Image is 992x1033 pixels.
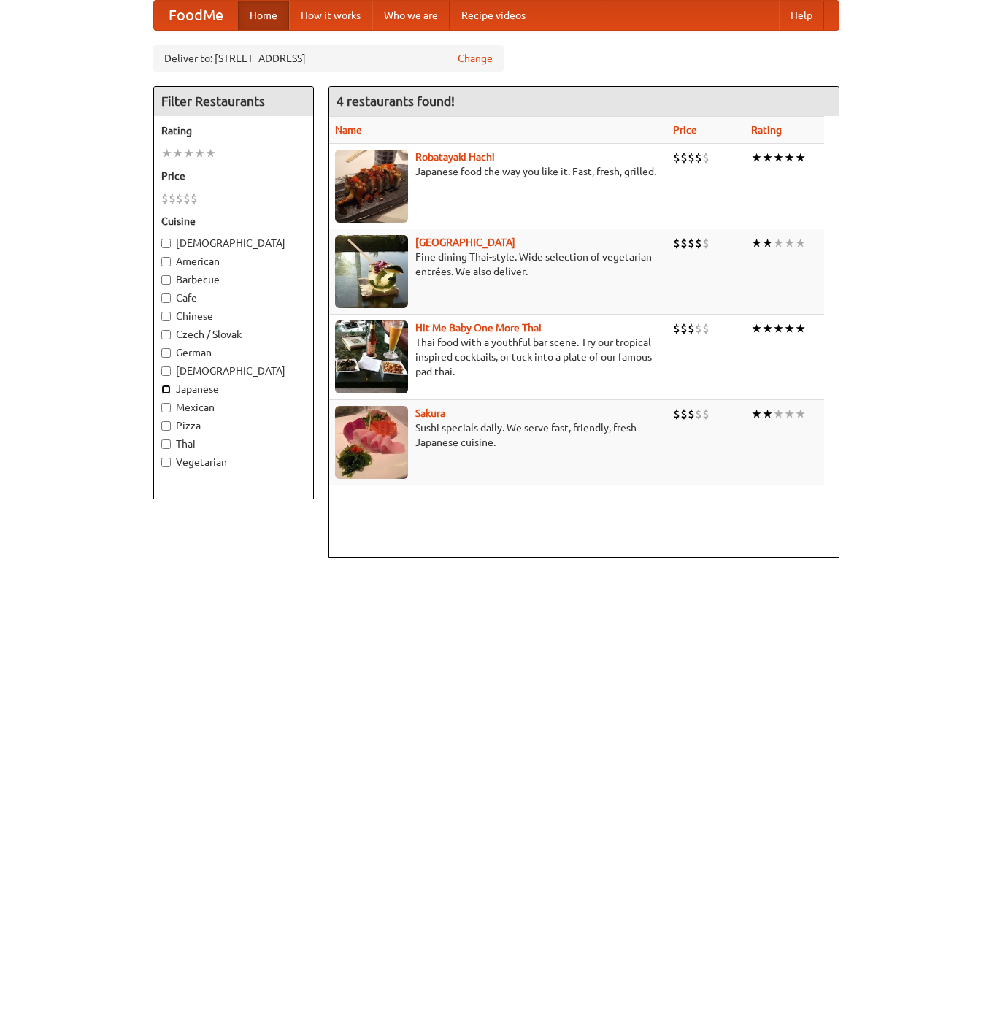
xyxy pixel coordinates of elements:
[161,418,306,433] label: Pizza
[688,320,695,337] li: $
[784,235,795,251] li: ★
[784,406,795,422] li: ★
[161,145,172,161] li: ★
[161,330,171,339] input: Czech / Slovak
[161,403,171,412] input: Mexican
[335,164,662,179] p: Japanese food the way you like it. Fast, fresh, grilled.
[751,150,762,166] li: ★
[161,458,171,467] input: Vegetarian
[673,150,680,166] li: $
[161,239,171,248] input: [DEMOGRAPHIC_DATA]
[773,150,784,166] li: ★
[161,123,306,138] h5: Rating
[205,145,216,161] li: ★
[680,150,688,166] li: $
[161,293,171,303] input: Cafe
[161,309,306,323] label: Chinese
[161,348,171,358] input: German
[183,145,194,161] li: ★
[161,327,306,342] label: Czech / Slovak
[372,1,450,30] a: Who we are
[702,320,710,337] li: $
[153,45,504,72] div: Deliver to: [STREET_ADDRESS]
[458,51,493,66] a: Change
[161,214,306,229] h5: Cuisine
[695,320,702,337] li: $
[161,257,171,266] input: American
[688,235,695,251] li: $
[795,150,806,166] li: ★
[773,320,784,337] li: ★
[773,406,784,422] li: ★
[176,191,183,207] li: $
[183,191,191,207] li: $
[161,455,306,469] label: Vegetarian
[415,322,542,334] a: Hit Me Baby One More Thai
[161,421,171,431] input: Pizza
[194,145,205,161] li: ★
[695,235,702,251] li: $
[335,320,408,393] img: babythai.jpg
[762,406,773,422] li: ★
[751,235,762,251] li: ★
[415,407,445,419] a: Sakura
[161,236,306,250] label: [DEMOGRAPHIC_DATA]
[695,150,702,166] li: $
[161,291,306,305] label: Cafe
[773,235,784,251] li: ★
[751,406,762,422] li: ★
[751,124,782,136] a: Rating
[154,87,313,116] h4: Filter Restaurants
[335,124,362,136] a: Name
[172,145,183,161] li: ★
[161,382,306,396] label: Japanese
[161,400,306,415] label: Mexican
[795,320,806,337] li: ★
[161,169,306,183] h5: Price
[795,235,806,251] li: ★
[415,237,515,248] a: [GEOGRAPHIC_DATA]
[161,437,306,451] label: Thai
[762,150,773,166] li: ★
[751,320,762,337] li: ★
[779,1,824,30] a: Help
[238,1,289,30] a: Home
[673,235,680,251] li: $
[169,191,176,207] li: $
[335,150,408,223] img: robatayaki.jpg
[688,406,695,422] li: $
[191,191,198,207] li: $
[161,366,171,376] input: [DEMOGRAPHIC_DATA]
[673,320,680,337] li: $
[680,320,688,337] li: $
[415,151,495,163] a: Robatayaki Hachi
[450,1,537,30] a: Recipe videos
[795,406,806,422] li: ★
[337,94,455,108] ng-pluralize: 4 restaurants found!
[784,320,795,337] li: ★
[161,312,171,321] input: Chinese
[335,335,662,379] p: Thai food with a youthful bar scene. Try our tropical inspired cocktails, or tuck into a plate of...
[688,150,695,166] li: $
[680,406,688,422] li: $
[673,406,680,422] li: $
[335,235,408,308] img: satay.jpg
[161,254,306,269] label: American
[161,345,306,360] label: German
[161,275,171,285] input: Barbecue
[161,364,306,378] label: [DEMOGRAPHIC_DATA]
[161,385,171,394] input: Japanese
[784,150,795,166] li: ★
[680,235,688,251] li: $
[702,150,710,166] li: $
[702,235,710,251] li: $
[154,1,238,30] a: FoodMe
[762,320,773,337] li: ★
[289,1,372,30] a: How it works
[161,191,169,207] li: $
[335,250,662,279] p: Fine dining Thai-style. Wide selection of vegetarian entrées. We also deliver.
